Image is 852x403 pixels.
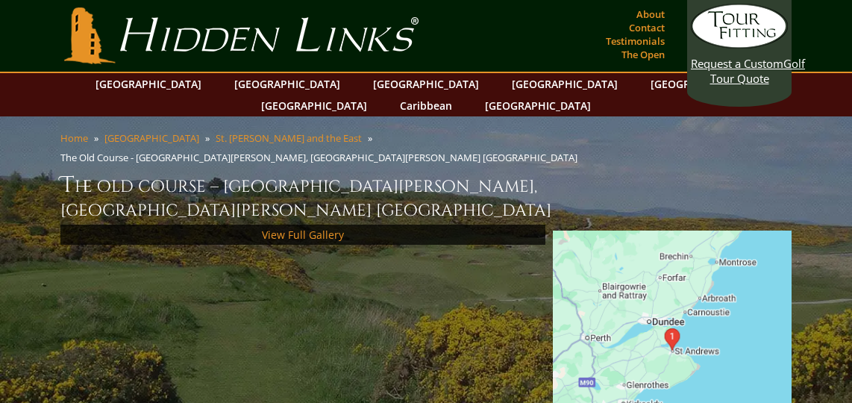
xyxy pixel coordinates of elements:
a: [GEOGRAPHIC_DATA] [104,131,199,145]
span: Request a Custom [691,56,783,71]
li: The Old Course - [GEOGRAPHIC_DATA][PERSON_NAME], [GEOGRAPHIC_DATA][PERSON_NAME] [GEOGRAPHIC_DATA] [60,151,583,164]
a: The Open [618,44,668,65]
a: [GEOGRAPHIC_DATA] [643,73,764,95]
a: Contact [625,17,668,38]
a: [GEOGRAPHIC_DATA] [254,95,375,116]
a: [GEOGRAPHIC_DATA] [366,73,486,95]
a: Testimonials [602,31,668,51]
a: About [633,4,668,25]
a: Caribbean [392,95,460,116]
a: St. [PERSON_NAME] and the East [216,131,362,145]
h1: The Old Course – [GEOGRAPHIC_DATA][PERSON_NAME], [GEOGRAPHIC_DATA][PERSON_NAME] [GEOGRAPHIC_DATA] [60,170,792,222]
a: Home [60,131,88,145]
a: [GEOGRAPHIC_DATA] [227,73,348,95]
a: [GEOGRAPHIC_DATA] [88,73,209,95]
a: Request a CustomGolf Tour Quote [691,4,788,86]
a: View Full Gallery [262,228,344,242]
a: [GEOGRAPHIC_DATA] [477,95,598,116]
a: [GEOGRAPHIC_DATA] [504,73,625,95]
